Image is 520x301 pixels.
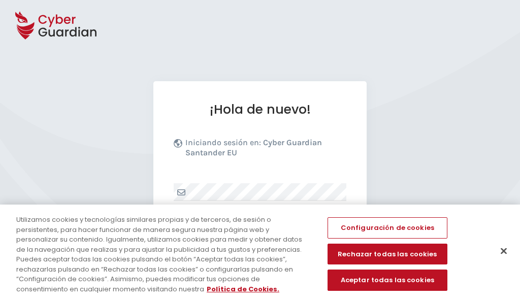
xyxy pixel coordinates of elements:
[174,102,346,117] h1: ¡Hola de nuevo!
[207,284,279,294] a: Más información sobre su privacidad, se abre en una nueva pestaña
[185,138,344,163] p: Iniciando sesión en:
[185,138,322,157] b: Cyber Guardian Santander EU
[328,270,447,291] button: Aceptar todas las cookies
[493,240,515,262] button: Cerrar
[16,215,312,294] div: Utilizamos cookies y tecnologías similares propias y de terceros, de sesión o persistentes, para ...
[328,244,447,265] button: Rechazar todas las cookies
[328,217,447,239] button: Configuración de cookies, Abre el cuadro de diálogo del centro de preferencias.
